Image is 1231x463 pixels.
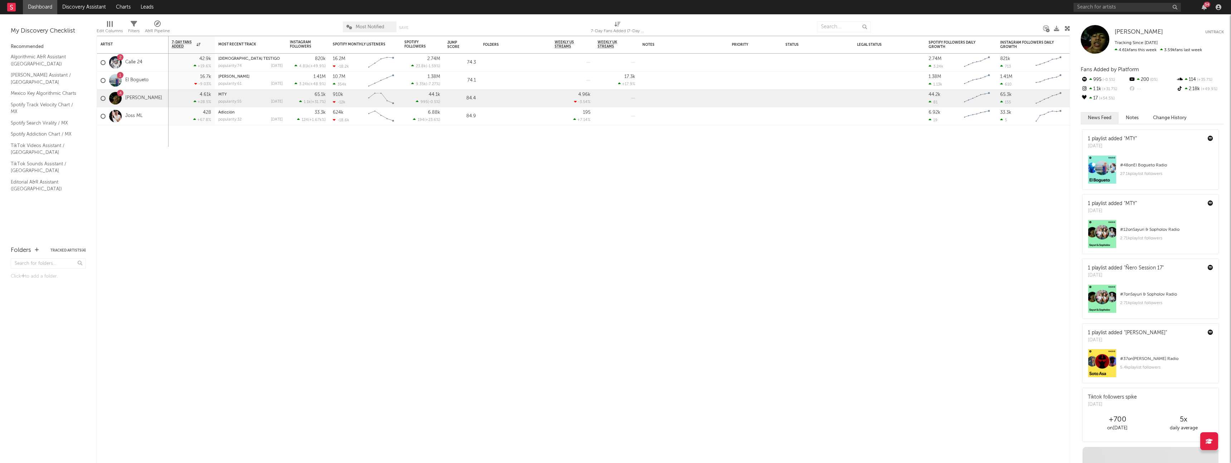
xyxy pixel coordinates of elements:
a: MTY [218,93,227,97]
a: Spotify Addiction Chart / MX [11,130,79,138]
a: #7onSayuri & Sopholov Radio2.71kplaylist followers [1082,284,1218,318]
div: 1.41M [1000,74,1012,79]
a: Joss ML [125,113,143,119]
div: -18.2k [333,64,349,69]
div: 1.41M [313,74,326,79]
a: Spotify Track Velocity Chart / MX [11,101,79,116]
svg: Chart title [1032,54,1065,72]
span: Weekly US Streams [555,40,580,49]
span: +1.67k % [309,118,325,122]
span: 194 [418,118,424,122]
span: Weekly UK Streams [598,40,624,49]
a: [DEMOGRAPHIC_DATA] TESTIGO [218,57,280,61]
div: DIOS TESTIGO [218,57,283,61]
div: 1 playlist added [1088,200,1137,208]
span: +49.9 % [310,64,325,68]
button: Tracked Artists(4) [50,249,86,252]
div: My Discovery Checklist [11,27,86,35]
div: # 7 on Sayuri & Sopholov Radio [1120,290,1213,299]
svg: Chart title [1032,107,1065,125]
div: +67.8 % [193,117,211,122]
div: daily average [1150,424,1217,433]
button: Untrack [1205,29,1224,36]
div: 713 [1000,64,1011,69]
svg: Chart title [365,107,397,125]
div: +7.14 % [573,117,590,122]
div: 84.4 [447,94,476,103]
button: Change History [1146,112,1194,124]
div: # 48 on El Bogueto Radio [1120,161,1213,170]
div: 114 [1176,75,1224,84]
div: 1.13k [929,82,942,87]
span: -7.27 % [427,82,439,86]
div: -18.6k [333,118,349,122]
div: [DATE] [271,118,283,122]
div: 910k [333,92,343,97]
div: ( ) [297,117,326,122]
div: [DATE] [1088,143,1137,150]
div: 4.61k [200,92,211,97]
div: 7-Day Fans Added (7-Day Fans Added) [591,27,644,35]
a: Calle 24 [125,59,142,65]
svg: Chart title [961,72,993,89]
div: [DATE] [1088,401,1137,408]
span: Most Notified [356,25,384,29]
div: 42.9k [199,57,211,61]
svg: Chart title [1032,89,1065,107]
span: +35.7 % [1196,78,1212,82]
input: Search for folders... [11,258,86,269]
div: 428 [203,110,211,115]
div: 5 x [1150,415,1217,424]
div: -12k [333,100,345,104]
div: 44.2k [929,92,940,97]
div: 6.88k [428,110,440,115]
div: 155 [1000,100,1011,104]
a: [PERSON_NAME] [218,75,249,79]
div: 74.1 [447,76,476,85]
svg: Chart title [1032,72,1065,89]
div: 65.1k [315,92,326,97]
div: 81 [929,100,938,104]
a: [PERSON_NAME] Assistant / [GEOGRAPHIC_DATA] [11,71,79,86]
div: Lamine Yamal [218,75,283,79]
div: Spotify Followers Daily Growth [929,40,982,49]
div: Tiktok followers spike [1088,394,1137,401]
div: 17.3k [624,74,635,79]
span: 4.61k fans this week [1115,48,1157,52]
a: "MTY" [1124,201,1137,206]
span: 995 [420,100,428,104]
div: MTY [218,93,283,97]
a: Algorithmic A&R Assistant ([GEOGRAPHIC_DATA]) [11,53,79,68]
div: A&R Pipeline [145,27,170,35]
div: Filters [128,27,140,35]
div: Folders [11,246,31,255]
span: 9.35k [416,82,426,86]
svg: Chart title [365,54,397,72]
a: El Bogueto [125,77,149,83]
div: 610 [1000,82,1012,87]
span: -0.5 % [429,100,439,104]
div: 354k [333,82,346,87]
div: 820k [315,57,326,61]
div: 1.1k [1081,84,1128,94]
div: Edit Columns [97,27,123,35]
div: 1.38M [428,74,440,79]
span: [PERSON_NAME] [1115,29,1163,35]
button: Save [399,26,408,30]
div: [DATE] [1088,208,1137,215]
div: Instagram Followers [290,40,315,49]
span: Fans Added by Platform [1081,67,1139,72]
span: 7-Day Fans Added [172,40,195,49]
div: 44.1k [429,92,440,97]
div: ( ) [416,99,440,104]
span: 124 [302,118,308,122]
a: #12onSayuri & Sopholov Radio2.71kplaylist followers [1082,220,1218,254]
a: Editorial A&R Assistant ([GEOGRAPHIC_DATA]) [11,178,79,193]
span: -0.5 % [1101,78,1115,82]
span: Tracking Since: [DATE] [1115,41,1158,45]
div: +19.6 % [194,64,211,68]
div: 10.7M [333,74,345,79]
div: 624k [333,110,344,115]
a: "[PERSON_NAME]" [1124,330,1167,335]
div: Notes [642,43,714,47]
